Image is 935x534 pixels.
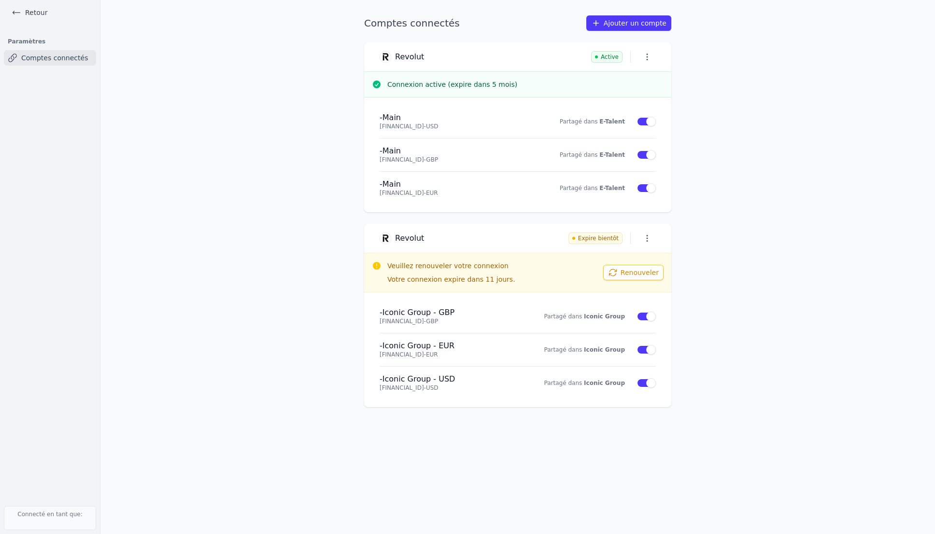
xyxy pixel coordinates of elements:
button: Renouveler [603,265,664,280]
p: Partagé dans [532,184,625,192]
a: Iconic Group [584,313,625,320]
span: Expire bientôt [568,233,623,244]
p: [FINANCIAL_ID] - USD [380,384,521,392]
a: Retour [8,6,51,19]
img: Revolut logo [380,233,391,244]
p: [FINANCIAL_ID] - USD [380,123,521,130]
p: [FINANCIAL_ID] - EUR [380,189,521,197]
a: Iconic Group [584,380,625,386]
h3: Connexion active (expire dans 5 mois) [387,80,664,89]
p: Partagé dans [532,346,625,354]
a: E-Talent [599,185,625,192]
p: Partagé dans [532,379,625,387]
a: Comptes connectés [4,50,96,66]
span: Active [591,51,623,63]
a: E-Talent [599,118,625,125]
h4: - Iconic Group - GBP [380,308,521,317]
h4: - Main [380,146,521,156]
p: Partagé dans [532,118,625,125]
p: Partagé dans [532,151,625,159]
a: Iconic Group [584,346,625,353]
h4: - Iconic Group - USD [380,374,521,384]
p: [FINANCIAL_ID] - GBP [380,156,521,164]
p: Connecté en tant que: [4,506,96,530]
p: Partagé dans [532,313,625,320]
p: [FINANCIAL_ID] - EUR [380,351,521,358]
h1: Comptes connectés [364,16,460,30]
h4: - Iconic Group - EUR [380,341,521,351]
h4: - Main [380,179,521,189]
h4: - Main [380,113,521,123]
p: Votre connexion expire dans 11 jours. [387,274,603,284]
h3: Veuillez renouveler votre connexion [387,261,603,271]
h3: Revolut [395,233,424,243]
h3: Revolut [395,52,424,62]
h3: Paramètres [4,35,96,48]
a: E-Talent [599,151,625,158]
a: Ajouter un compte [586,15,671,31]
p: [FINANCIAL_ID] - GBP [380,317,521,325]
img: Revolut logo [380,51,391,63]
